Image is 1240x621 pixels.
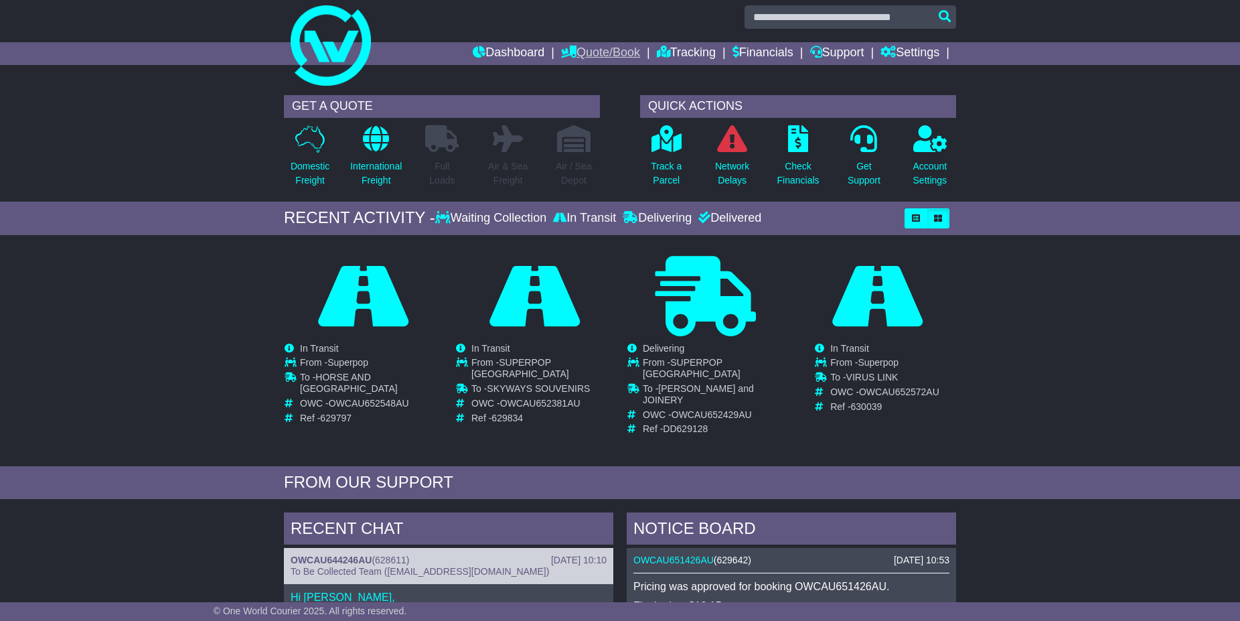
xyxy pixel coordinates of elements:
[847,125,881,195] a: GetSupport
[695,211,761,226] div: Delivered
[643,409,784,424] td: OWC -
[643,383,754,405] span: [PERSON_NAME] and JOINERY
[913,125,948,195] a: AccountSettings
[291,159,329,188] p: Domestic Freight
[633,580,949,593] p: Pricing was approved for booking OWCAU651426AU.
[290,125,330,195] a: DomesticFreight
[471,413,613,424] td: Ref -
[633,555,714,565] a: OWCAU651426AU
[846,372,899,383] span: VIRUS LINK
[471,343,510,354] span: In Transit
[657,42,716,65] a: Tracking
[643,357,741,379] span: SUPERPOP [GEOGRAPHIC_DATA]
[830,343,869,354] span: In Transit
[640,95,956,118] div: QUICK ACTIONS
[650,125,682,195] a: Track aParcel
[858,357,899,368] span: Superpop
[830,357,939,372] td: From -
[300,372,441,398] td: To -
[830,387,939,401] td: OWC -
[284,95,600,118] div: GET A QUOTE
[913,159,947,188] p: Account Settings
[643,343,684,354] span: Delivering
[651,159,682,188] p: Track a Parcel
[471,357,613,383] td: From -
[810,42,864,65] a: Support
[561,42,640,65] a: Quote/Book
[643,357,784,383] td: From -
[471,398,613,413] td: OWC -
[643,383,784,409] td: To -
[777,159,820,188] p: Check Financials
[284,208,435,228] div: RECENT ACTIVITY -
[880,42,939,65] a: Settings
[300,372,398,394] span: HORSE AND [GEOGRAPHIC_DATA]
[291,566,549,577] span: To Be Collected Team ([EMAIL_ADDRESS][DOMAIN_NAME])
[473,42,544,65] a: Dashboard
[291,591,607,604] p: Hi [PERSON_NAME],
[633,600,949,612] p: Final price: $12.15.
[284,512,613,549] div: RECENT CHAT
[894,555,949,566] div: [DATE] 10:53
[619,211,695,226] div: Delivering
[643,423,784,435] td: Ref -
[715,159,749,188] p: Network Delays
[471,357,569,379] span: SUPERPOP [GEOGRAPHIC_DATA]
[435,211,550,226] div: Waiting Collection
[350,159,402,188] p: International Freight
[291,555,607,566] div: ( )
[717,555,749,565] span: 629642
[329,398,409,409] span: OWCAU652548AU
[300,343,339,354] span: In Transit
[851,401,882,412] span: 630039
[375,555,406,565] span: 628611
[300,398,441,413] td: OWC -
[859,387,939,397] span: OWCAU652572AU
[300,357,441,372] td: From -
[327,357,368,368] span: Superpop
[633,555,949,566] div: ( )
[777,125,820,195] a: CheckFinancials
[488,159,528,188] p: Air & Sea Freight
[284,473,956,492] div: FROM OUR SUPPORT
[556,159,592,188] p: Air / Sea Depot
[500,398,580,409] span: OWCAU652381AU
[848,159,880,188] p: Get Support
[471,383,613,398] td: To -
[672,409,752,420] span: OWCAU652429AU
[300,413,441,424] td: Ref -
[491,413,523,423] span: 629834
[214,606,407,616] span: © One World Courier 2025. All rights reserved.
[551,555,607,566] div: [DATE] 10:10
[350,125,402,195] a: InternationalFreight
[487,383,590,394] span: SKYWAYS SOUVENIRS
[627,512,956,549] div: NOTICE BOARD
[425,159,459,188] p: Full Loads
[732,42,793,65] a: Financials
[320,413,352,423] span: 629797
[663,423,708,434] span: DD629128
[714,125,750,195] a: NetworkDelays
[291,555,372,565] a: OWCAU644246AU
[830,372,939,387] td: To -
[550,211,619,226] div: In Transit
[830,401,939,413] td: Ref -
